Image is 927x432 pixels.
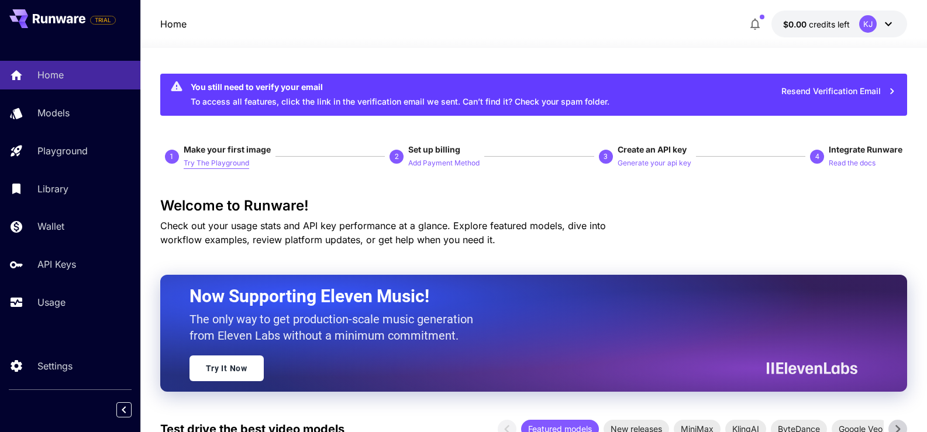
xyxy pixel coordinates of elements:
span: Add your payment card to enable full platform functionality. [90,13,116,27]
p: Read the docs [829,158,876,169]
a: Try It Now [189,355,264,381]
div: Collapse sidebar [125,399,140,420]
p: Usage [37,295,66,309]
p: 1 [170,151,174,162]
span: credits left [809,19,850,29]
span: Make your first image [184,144,271,154]
p: Try The Playground [184,158,249,169]
p: 2 [395,151,399,162]
p: The only way to get production-scale music generation from Eleven Labs without a minimum commitment. [189,311,482,344]
div: KJ [859,15,877,33]
div: You still need to verify your email [191,81,609,93]
button: Resend Verification Email [775,80,902,103]
p: Wallet [37,219,64,233]
p: 4 [815,151,819,162]
span: TRIAL [91,16,115,25]
p: Settings [37,359,73,373]
p: API Keys [37,257,76,271]
span: $0.00 [783,19,809,29]
button: Generate your api key [618,155,691,170]
div: To access all features, click the link in the verification email we sent. Can’t find it? Check yo... [191,77,609,112]
p: Library [37,182,68,196]
p: Add Payment Method [408,158,480,169]
button: Add Payment Method [408,155,480,170]
a: Home [160,17,187,31]
p: Playground [37,144,88,158]
button: Read the docs [829,155,876,170]
span: Integrate Runware [829,144,902,154]
div: $0.00 [783,18,850,30]
p: Models [37,106,70,120]
nav: breadcrumb [160,17,187,31]
p: 3 [604,151,608,162]
button: $0.00KJ [771,11,907,37]
p: Home [37,68,64,82]
span: Check out your usage stats and API key performance at a glance. Explore featured models, dive int... [160,220,606,246]
span: Set up billing [408,144,460,154]
button: Try The Playground [184,155,249,170]
h2: Now Supporting Eleven Music! [189,285,849,307]
span: Create an API key [618,144,687,154]
h3: Welcome to Runware! [160,198,908,214]
button: Collapse sidebar [116,402,132,417]
p: Generate your api key [618,158,691,169]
